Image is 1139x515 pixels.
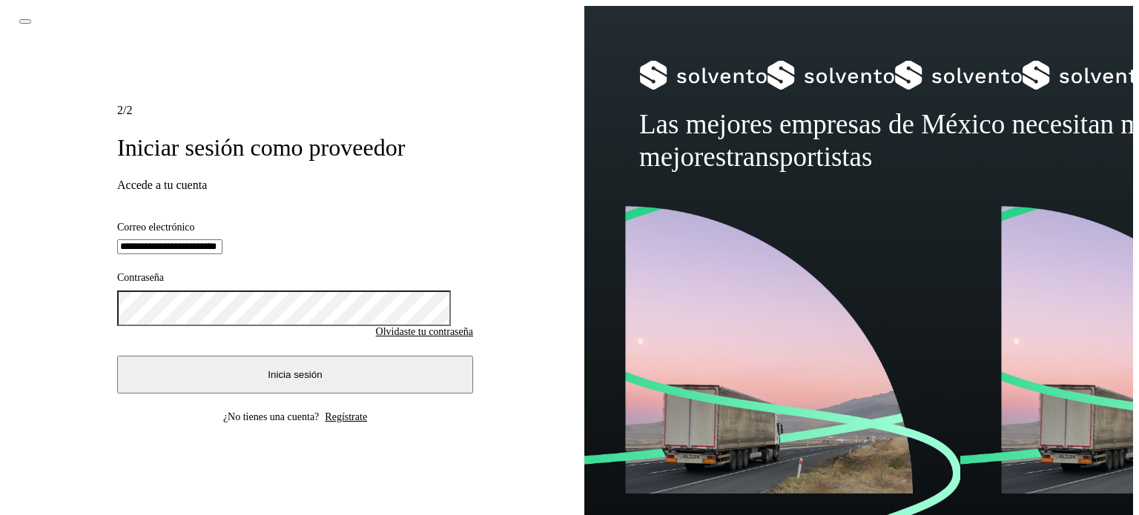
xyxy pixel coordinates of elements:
label: Contraseña [117,272,473,285]
div: /2 [117,104,473,117]
p: ¿No tienes una cuenta? [223,411,319,423]
a: Olvidaste tu contraseña [376,326,473,338]
span: transportistas [726,142,872,172]
span: Inicia sesión [268,369,322,380]
a: Regístrate [325,411,367,423]
h3: Accede a tu cuenta [117,179,473,192]
label: Correo electrónico [117,222,473,234]
span: 2 [117,104,123,116]
h1: Iniciar sesión como proveedor [117,133,473,162]
button: Inicia sesión [117,356,473,393]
